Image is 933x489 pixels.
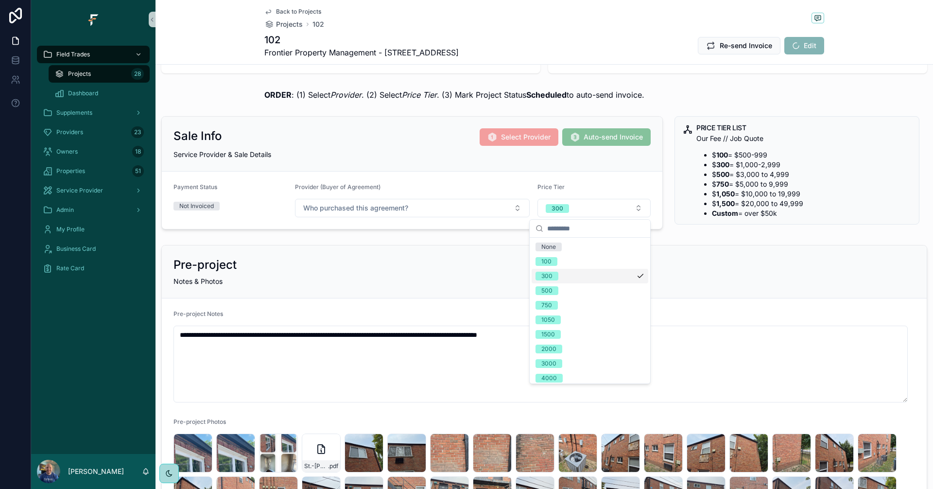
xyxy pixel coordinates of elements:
[56,264,84,272] span: Rate Card
[264,90,292,100] strong: ORDER
[330,90,362,100] em: Provider
[56,109,92,117] span: Supplements
[37,201,150,219] a: Admin
[56,51,90,58] span: Field Trades
[56,245,96,253] span: Business Card
[304,462,328,470] span: St.-[PERSON_NAME]-Contractor-Search
[276,19,303,29] span: Projects
[696,133,911,144] p: Our Fee // Job Quote
[56,226,85,233] span: My Profile
[712,170,911,179] li: $ = $3,000 to 4,999
[264,19,303,29] a: Projects
[56,128,83,136] span: Providers
[541,272,553,280] div: 300
[698,37,780,54] button: Re-send Invoice
[49,85,150,102] a: Dashboard
[402,90,437,100] em: Price Tier
[716,170,729,178] strong: 500
[86,12,101,27] img: App logo
[526,90,567,100] strong: Scheduled
[328,462,338,470] span: .pdf
[173,150,271,158] span: Service Provider & Sale Details
[37,104,150,122] a: Supplements
[696,133,911,218] div: Our Fee // Job Quote - $**100** = $500-999 - $**300** = $1,000-2,999 - $**500** = $3,000 to 4,999...
[716,199,735,208] strong: 1,500
[68,70,91,78] span: Projects
[37,46,150,63] a: Field Trades
[56,167,85,175] span: Properties
[541,315,555,324] div: 1050
[37,143,150,160] a: Owners18
[537,199,651,217] button: Select Button
[312,19,324,29] a: 102
[37,260,150,277] a: Rate Card
[173,128,222,144] h2: Sale Info
[712,150,911,160] li: $ = $500-999
[56,148,78,156] span: Owners
[712,160,911,170] li: $ = $1,000-2,999
[716,151,728,159] strong: 100
[716,190,735,198] strong: 1,050
[541,345,556,353] div: 2000
[131,126,144,138] div: 23
[264,90,644,100] span: : (1) Select . (2) Select . (3) Mark Project Status to auto-send invoice.
[68,467,124,476] p: [PERSON_NAME]
[264,8,321,16] a: Back to Projects
[131,68,144,80] div: 28
[712,189,911,199] li: $ = $10,000 to 19,999
[37,240,150,258] a: Business Card
[712,199,911,209] li: $ = $20,000 to 49,999
[56,187,103,194] span: Service Provider
[541,243,556,251] div: None
[37,182,150,199] a: Service Provider
[37,123,150,141] a: Providers23
[712,209,738,217] strong: Custom
[56,206,74,214] span: Admin
[552,204,563,213] div: 300
[295,183,380,191] span: Provider (Buyer of Agreement)
[541,286,553,295] div: 500
[132,165,144,177] div: 51
[541,374,557,383] div: 4000
[530,238,650,384] div: Suggestions
[173,310,223,317] span: Pre-project Notes
[264,33,459,47] h1: 102
[173,257,237,273] h2: Pre-project
[49,65,150,83] a: Projects28
[716,180,729,188] strong: 750
[31,39,155,290] div: scrollable content
[720,41,772,51] span: Re-send Invoice
[37,221,150,238] a: My Profile
[541,330,555,339] div: 1500
[276,8,321,16] span: Back to Projects
[264,47,459,58] span: Frontier Property Management - [STREET_ADDRESS]
[173,418,226,425] span: Pre-project Photos
[712,179,911,189] li: $ = $5,000 to 9,999
[179,202,214,210] div: Not Invoiced
[537,183,565,191] span: Price Tier
[541,301,552,310] div: 750
[37,162,150,180] a: Properties51
[712,209,911,218] li: = over $50k
[132,146,144,157] div: 18
[173,183,217,191] span: Payment Status
[295,199,530,217] button: Select Button
[68,89,98,97] span: Dashboard
[541,359,556,368] div: 3000
[303,203,408,213] span: Who purchased this agreement?
[541,257,552,266] div: 100
[173,277,223,285] span: Notes & Photos
[696,124,911,131] h5: PRICE TIER LIST
[716,160,729,169] strong: 300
